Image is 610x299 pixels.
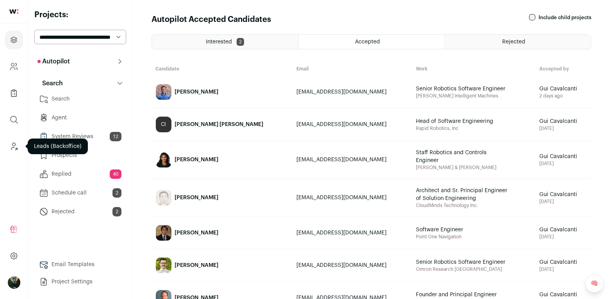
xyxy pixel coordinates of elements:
span: Accepted [355,39,380,45]
img: e3630154969abfdd11f1b978fd5dcc986f2d6a3ea4d5e79d83ae4e7650c93bd9 [156,84,171,100]
span: Architect and Sr. Principal Engineer of Solution Engineering [416,187,510,202]
span: Staff Robotics and Controls Engineer [416,149,510,164]
span: 12 [110,132,121,141]
span: [DATE] [540,160,587,167]
a: Search [34,91,126,107]
span: 2 [112,207,121,216]
a: Prospects [34,148,126,163]
a: Leads (Backoffice) [5,137,23,156]
div: [PERSON_NAME] [175,229,218,237]
span: Point One Navigation [416,234,532,240]
img: 0e747d5d0bf27fecd48c5cfc74bc4b58ae5adf1cf85054cc5009f5f377111774 [156,225,171,241]
span: Software Engineer [416,226,510,234]
a: Project Settings [34,274,126,290]
span: [PERSON_NAME] Intelligent Machines [416,93,532,99]
th: Work [412,62,535,76]
th: Email [293,62,412,76]
button: Open dropdown [8,276,20,289]
a: Company and ATS Settings [5,57,23,76]
img: wellfound-shorthand-0d5821cbd27db2630d0214b213865d53afaa358527fdda9d0ea32b1df1b89c2c.svg [9,9,18,14]
button: Search [34,76,126,91]
a: [PERSON_NAME] [152,76,293,108]
span: Senior Robotics Software Engineer [416,258,510,266]
span: Gui Cavalcanti [540,153,587,160]
p: Autopilot [37,57,70,66]
a: Rejected2 [34,204,126,220]
span: Gui Cavalcanti [540,226,587,234]
span: Founder and Principal Engineer [416,291,510,299]
span: Rapid Robotics, Inc [416,125,532,131]
div: [PERSON_NAME] [PERSON_NAME] [175,121,263,128]
a: Company Lists [5,84,23,103]
h1: Autopilot Accepted Candidates [152,14,271,25]
span: Gui Cavalcanti [540,85,587,93]
span: [DATE] [540,125,587,131]
span: [DATE] [540,234,587,240]
span: 2 [112,188,121,198]
div: [EMAIL_ADDRESS][DOMAIN_NAME] [297,156,408,164]
a: [PERSON_NAME] [152,217,293,249]
a: Replied40 [34,166,126,182]
div: [PERSON_NAME] [175,261,218,269]
span: Gui Cavalcanti [540,291,587,299]
span: Head of Software Engineering [416,117,510,125]
div: [EMAIL_ADDRESS][DOMAIN_NAME] [297,194,408,202]
a: System Reviews12 [34,129,126,144]
label: Include child projects [539,14,591,21]
button: Autopilot [34,54,126,69]
a: Projects [5,31,23,49]
a: Agent [34,110,126,126]
img: 65ec24a4ca982cb0c6fdbe66b640caaf527417d96c997c0b5caccdff3c28fc73 [156,190,171,205]
span: CloudMinds Technology Inc. [416,202,532,209]
p: Search [37,79,63,88]
span: Rejected [503,39,526,45]
a: CI [PERSON_NAME] [PERSON_NAME] [152,109,293,140]
img: 0c9444e76ad59ac16b2720c79c3288ed65056c90a20a0d8b13fae541daa456dc [156,152,171,168]
th: Candidate [152,62,293,76]
span: [DATE] [540,198,587,205]
span: [PERSON_NAME] & [PERSON_NAME] [416,164,532,171]
span: Senior Robotics Software Engineer [416,85,510,93]
span: 40 [110,169,121,179]
a: [PERSON_NAME] [152,250,293,281]
div: [PERSON_NAME] [175,194,218,202]
div: [EMAIL_ADDRESS][DOMAIN_NAME] [297,261,408,269]
a: [PERSON_NAME] [152,141,293,178]
span: Gui Cavalcanti [540,117,587,125]
a: 🧠 [585,274,604,293]
h2: Projects: [34,9,126,20]
span: Omron Research [GEOGRAPHIC_DATA] [416,266,532,272]
div: [PERSON_NAME] [175,88,218,96]
th: Accepted by [536,62,591,76]
span: Gui Cavalcanti [540,191,587,198]
div: [EMAIL_ADDRESS][DOMAIN_NAME] [297,229,408,237]
div: [EMAIL_ADDRESS][DOMAIN_NAME] [297,88,408,96]
a: Interested 2 [152,35,298,49]
span: [DATE] [540,266,587,272]
a: Rejected [445,35,591,49]
a: Email Templates [34,257,126,272]
img: 12031951-medium_jpg [8,276,20,289]
div: CI [156,117,171,132]
div: [PERSON_NAME] [175,156,218,164]
span: 2 days ago [540,93,587,99]
img: e55fce1ddc9c36fb3937962e97b3789000f7daef86ea1f021ff1735f50e7b570 [156,258,171,273]
div: [EMAIL_ADDRESS][DOMAIN_NAME] [297,121,408,128]
a: Schedule call2 [34,185,126,201]
span: Gui Cavalcanti [540,258,587,266]
a: [PERSON_NAME] [152,179,293,216]
div: Leads (Backoffice) [28,139,88,154]
span: Interested [206,39,232,45]
span: 2 [237,38,244,46]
